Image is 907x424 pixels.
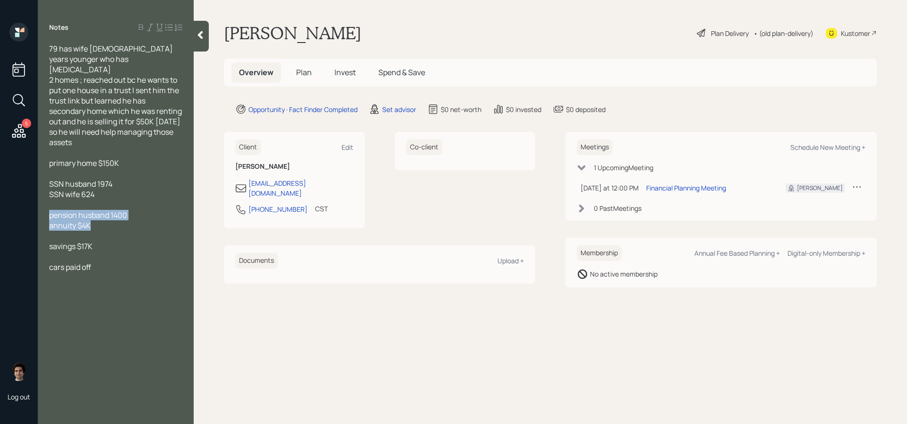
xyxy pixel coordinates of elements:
[22,119,31,128] div: 5
[406,139,442,155] h6: Co-client
[49,210,127,231] span: pension husband 1400 annuity $4K
[49,158,119,168] span: primary home $150K
[646,183,726,193] div: Financial Planning Meeting
[382,104,416,114] div: Set advisor
[239,67,274,78] span: Overview
[49,43,183,147] span: 79 has wife [DEMOGRAPHIC_DATA] years younger who has [MEDICAL_DATA] 2 homes ; reached out bc he w...
[9,362,28,381] img: harrison-schaefer-headshot-2.png
[248,204,308,214] div: [PHONE_NUMBER]
[248,104,358,114] div: Opportunity · Fact Finder Completed
[8,392,30,401] div: Log out
[566,104,606,114] div: $0 deposited
[235,163,353,171] h6: [PERSON_NAME]
[49,241,93,251] span: savings $17K
[224,23,361,43] h1: [PERSON_NAME]
[577,245,622,261] h6: Membership
[334,67,356,78] span: Invest
[497,256,524,265] div: Upload +
[787,249,865,258] div: Digital-only Membership +
[594,163,653,173] div: 1 Upcoming Meeting
[590,269,658,279] div: No active membership
[581,183,639,193] div: [DATE] at 12:00 PM
[235,139,261,155] h6: Client
[577,139,613,155] h6: Meetings
[711,28,749,38] div: Plan Delivery
[790,143,865,152] div: Schedule New Meeting +
[506,104,541,114] div: $0 invested
[797,184,843,192] div: [PERSON_NAME]
[49,179,112,199] span: SSN husband 1974 SSN wife 624
[342,143,353,152] div: Edit
[235,253,278,268] h6: Documents
[49,262,91,272] span: cars paid off
[49,23,68,32] label: Notes
[296,67,312,78] span: Plan
[594,203,642,213] div: 0 Past Meeting s
[694,249,780,258] div: Annual Fee Based Planning +
[441,104,481,114] div: $0 net-worth
[753,28,813,38] div: • (old plan-delivery)
[841,28,870,38] div: Kustomer
[248,178,353,198] div: [EMAIL_ADDRESS][DOMAIN_NAME]
[315,204,328,214] div: CST
[378,67,425,78] span: Spend & Save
